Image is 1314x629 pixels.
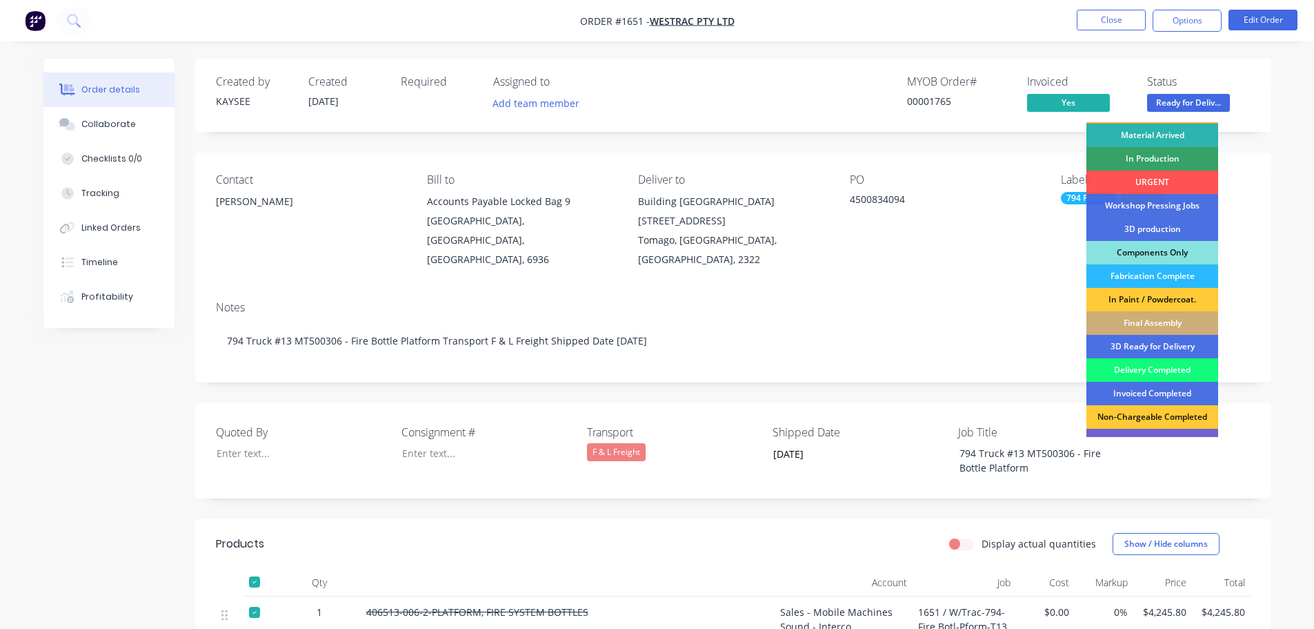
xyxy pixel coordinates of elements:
div: Collaborate [81,118,136,130]
div: Workshop Pressing Jobs [1086,194,1218,217]
div: Labels [1061,173,1250,186]
span: $0.00 [1022,605,1069,619]
div: [PERSON_NAME] [216,192,405,236]
button: Timeline [43,245,175,280]
span: 1 [317,605,322,619]
div: Checklists 0/0 [81,153,142,165]
div: Price [1133,569,1192,597]
button: Edit Order [1228,10,1297,30]
button: Checklists 0/0 [43,142,175,176]
div: [GEOGRAPHIC_DATA], [GEOGRAPHIC_DATA], [GEOGRAPHIC_DATA], 6936 [427,211,616,269]
a: WesTrac Pty Ltd [650,14,735,28]
div: 3D Ready for Delivery [1086,335,1218,358]
div: Accounts Payable Locked Bag 9[GEOGRAPHIC_DATA], [GEOGRAPHIC_DATA], [GEOGRAPHIC_DATA], 6936 [427,192,616,269]
div: Building [GEOGRAPHIC_DATA][STREET_ADDRESS] [638,192,827,231]
div: Fabrication Complete [1086,264,1218,288]
div: Tomago, [GEOGRAPHIC_DATA], [GEOGRAPHIC_DATA], 2322 [638,231,827,269]
div: Total [1192,569,1251,597]
div: Timeline [81,256,118,269]
span: $4,245.80 [1139,605,1186,619]
div: Final Assembly [1086,311,1218,335]
div: Status [1147,75,1251,88]
div: Tracking [81,187,119,200]
button: Profitability [43,280,175,314]
img: Factory [25,10,46,31]
div: Linked Orders [81,222,141,234]
div: Account [775,569,913,597]
div: Job [913,569,1016,597]
label: Job Title [958,424,1131,441]
div: Bill to [427,173,616,186]
span: Order #1651 - [580,14,650,28]
label: Quoted By [216,424,388,441]
div: 00001765 [907,94,1011,108]
button: Close [1077,10,1146,30]
div: Deliver to [638,173,827,186]
div: Invoiced Completed [1086,382,1218,405]
input: Enter date [764,444,935,465]
button: Order details [43,72,175,107]
div: Contact [216,173,405,186]
label: Shipped Date [773,424,945,441]
div: Products [216,536,264,552]
label: Transport [587,424,759,441]
label: Display actual quantities [982,536,1096,551]
button: Show / Hide columns [1113,533,1220,555]
span: Yes [1027,94,1110,111]
div: Delivery Completed [1086,358,1218,382]
div: Invoiced [1027,75,1131,88]
label: Consignment # [401,424,574,441]
span: Ready for Deliv... [1147,94,1230,111]
div: Quality Inspection [1086,429,1218,452]
div: 3D production [1086,217,1218,241]
div: Qty [278,569,361,597]
button: Options [1153,10,1222,32]
div: 794 Truck #13 MT500306 - Fire Bottle Platform Transport F & L Freight Shipped Date [DATE] [216,320,1251,362]
div: In Production [1086,147,1218,171]
div: Notes [216,301,1251,314]
button: Ready for Deliv... [1147,94,1230,115]
button: Add team member [485,94,586,113]
div: Non-Chargeable Completed [1086,405,1218,429]
div: 794 Project [1061,192,1116,204]
div: KAYSEE [216,94,292,108]
div: Building [GEOGRAPHIC_DATA][STREET_ADDRESS]Tomago, [GEOGRAPHIC_DATA], [GEOGRAPHIC_DATA], 2322 [638,192,827,269]
div: F & L Freight [587,443,646,461]
div: Required [401,75,477,88]
div: Cost [1016,569,1075,597]
div: Assigned to [493,75,631,88]
button: Collaborate [43,107,175,142]
div: Material Arrived [1086,124,1218,147]
div: Profitability [81,291,133,303]
div: In Paint / Powdercoat. [1086,288,1218,311]
div: Created [308,75,384,88]
span: 406513-006-2-PLATFORM, FIRE SYSTEM BOTTLES [366,606,588,619]
button: Tracking [43,176,175,211]
div: Created by [216,75,292,88]
div: [PERSON_NAME] [216,192,405,211]
div: PO [850,173,1039,186]
div: MYOB Order # [907,75,1011,88]
button: Add team member [493,94,587,113]
div: URGENT [1086,171,1218,194]
div: Order details [81,84,140,96]
span: [DATE] [308,95,339,108]
span: $4,245.80 [1197,605,1245,619]
div: Components Only [1086,241,1218,264]
button: Linked Orders [43,211,175,245]
span: 0% [1080,605,1128,619]
div: 4500834094 [850,192,1022,211]
div: Markup [1075,569,1133,597]
div: 794 Truck #13 MT500306 - Fire Bottle Platform [948,443,1121,478]
div: Accounts Payable Locked Bag 9 [427,192,616,211]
